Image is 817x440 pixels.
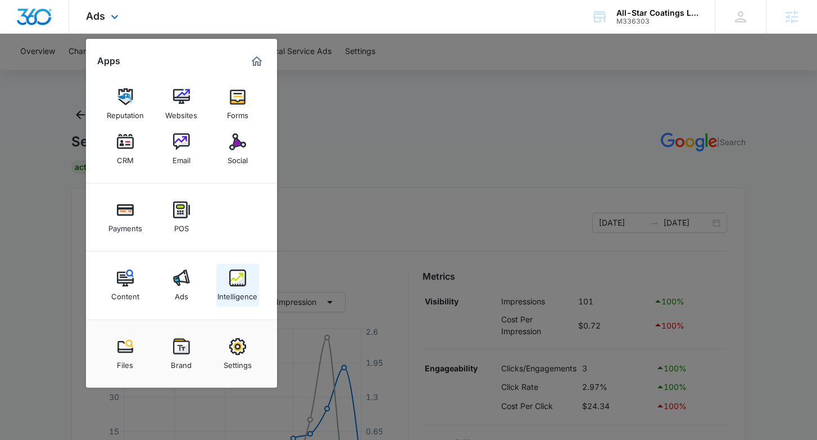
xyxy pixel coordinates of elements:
div: Content [111,286,139,301]
a: Reputation [104,83,147,125]
a: Brand [160,333,203,375]
a: Marketing 360® Dashboard [248,52,266,70]
div: account id [616,17,698,25]
div: Social [228,150,248,165]
div: Websites [165,105,197,120]
div: Reputation [107,105,144,120]
a: Settings [216,333,259,375]
a: Forms [216,83,259,125]
a: Websites [160,83,203,125]
a: Intelligence [216,264,259,307]
div: Forms [227,105,248,120]
div: Files [117,355,133,370]
div: Ads [175,286,188,301]
h2: Apps [97,56,120,66]
div: Email [173,150,190,165]
a: Social [216,128,259,170]
a: Content [104,264,147,307]
a: CRM [104,128,147,170]
a: Files [104,333,147,375]
div: POS [174,218,189,233]
div: Intelligence [217,286,257,301]
div: CRM [117,150,134,165]
div: Payments [108,218,142,233]
a: Email [160,128,203,170]
div: Settings [224,355,252,370]
a: Ads [160,264,203,307]
div: account name [616,8,698,17]
span: Ads [86,10,105,22]
a: Payments [104,196,147,239]
div: Brand [171,355,192,370]
a: POS [160,196,203,239]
